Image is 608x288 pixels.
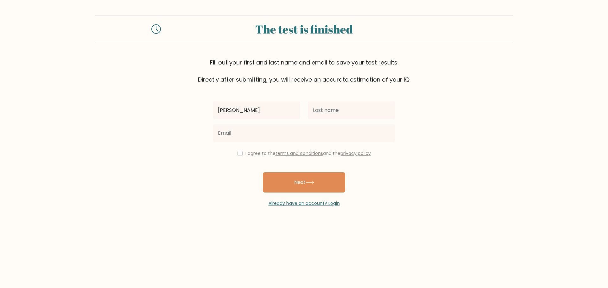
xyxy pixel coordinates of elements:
a: Already have an account? Login [269,200,340,206]
label: I agree to the and the [245,150,371,156]
div: The test is finished [168,21,440,38]
input: Email [213,124,395,142]
a: privacy policy [340,150,371,156]
button: Next [263,172,345,193]
div: Fill out your first and last name and email to save your test results. Directly after submitting,... [95,58,513,84]
input: Last name [308,101,395,119]
input: First name [213,101,300,119]
a: terms and conditions [275,150,323,156]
